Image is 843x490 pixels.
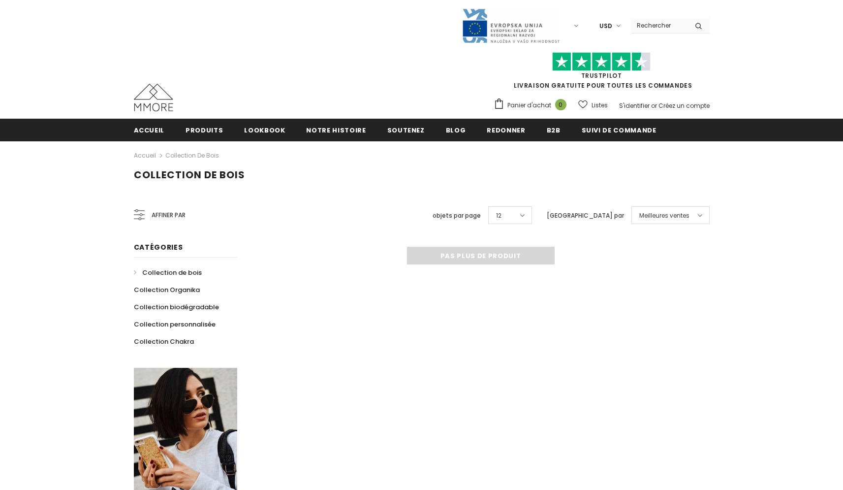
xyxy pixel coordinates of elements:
[134,168,245,182] span: Collection de bois
[134,316,216,333] a: Collection personnalisée
[165,151,219,160] a: Collection de bois
[496,211,501,221] span: 12
[134,242,183,252] span: Catégories
[142,268,202,277] span: Collection de bois
[387,126,425,135] span: soutenez
[446,126,466,135] span: Blog
[507,100,551,110] span: Panier d'achat
[134,298,219,316] a: Collection biodégradable
[555,99,566,110] span: 0
[134,150,156,162] a: Accueil
[547,119,561,141] a: B2B
[134,119,165,141] a: Accueil
[134,281,200,298] a: Collection Organika
[244,126,285,135] span: Lookbook
[639,211,689,221] span: Meilleures ventes
[462,8,560,44] img: Javni Razpis
[186,126,223,135] span: Produits
[134,285,200,294] span: Collection Organika
[244,119,285,141] a: Lookbook
[582,119,656,141] a: Suivi de commande
[487,126,525,135] span: Redonner
[433,211,481,221] label: objets par page
[134,126,165,135] span: Accueil
[631,18,687,33] input: Search Site
[306,126,366,135] span: Notre histoire
[152,210,186,221] span: Affiner par
[581,71,622,80] a: TrustPilot
[547,211,624,221] label: [GEOGRAPHIC_DATA] par
[578,97,608,114] a: Listes
[446,119,466,141] a: Blog
[387,119,425,141] a: soutenez
[658,101,710,110] a: Créez un compte
[547,126,561,135] span: B2B
[306,119,366,141] a: Notre histoire
[494,57,710,90] span: LIVRAISON GRATUITE POUR TOUTES LES COMMANDES
[619,101,650,110] a: S'identifier
[462,21,560,30] a: Javni Razpis
[134,84,173,111] img: Cas MMORE
[651,101,657,110] span: or
[552,52,651,71] img: Faites confiance aux étoiles pilotes
[134,302,219,312] span: Collection biodégradable
[592,100,608,110] span: Listes
[134,337,194,346] span: Collection Chakra
[134,264,202,281] a: Collection de bois
[599,21,612,31] span: USD
[186,119,223,141] a: Produits
[494,98,571,113] a: Panier d'achat 0
[134,333,194,350] a: Collection Chakra
[487,119,525,141] a: Redonner
[134,320,216,329] span: Collection personnalisée
[582,126,656,135] span: Suivi de commande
